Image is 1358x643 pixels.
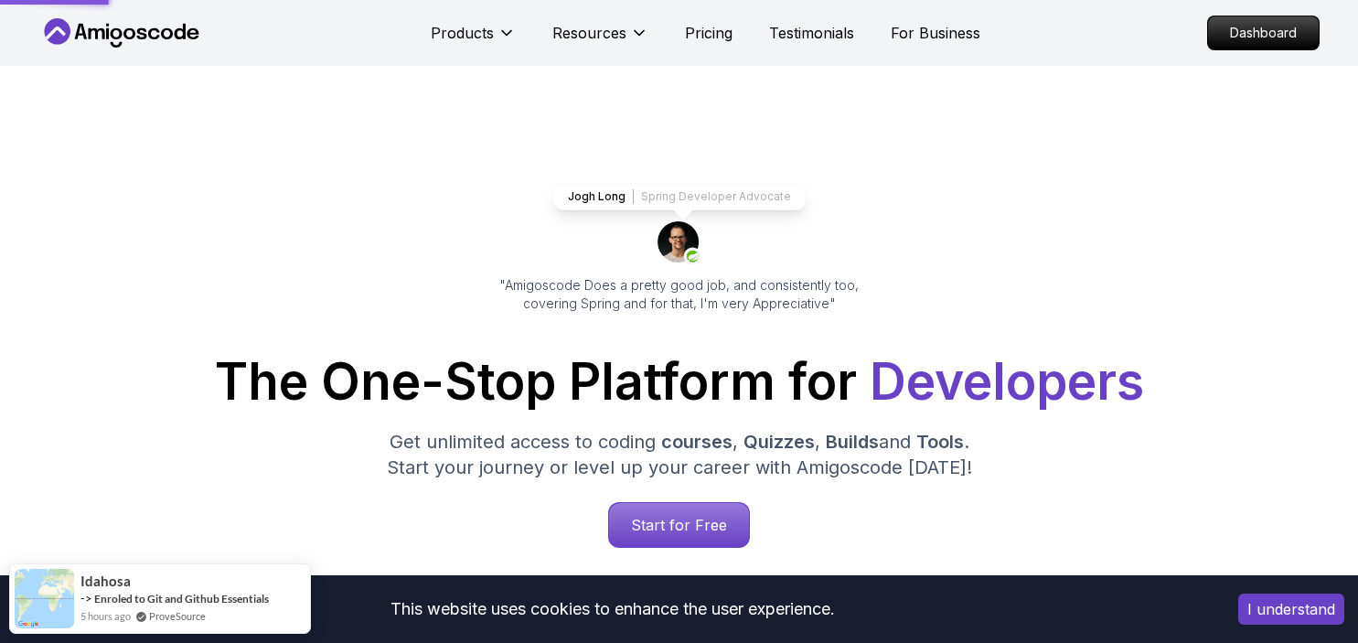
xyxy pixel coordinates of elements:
[14,589,1211,629] div: This website uses cookies to enhance the user experience.
[609,503,749,547] p: Start for Free
[658,221,701,265] img: josh long
[552,22,648,59] button: Resources
[870,351,1144,412] span: Developers
[431,22,516,59] button: Products
[94,592,269,605] a: Enroled to Git and Github Essentials
[743,431,815,453] span: Quizzes
[1281,570,1340,625] iframe: chat widget
[80,591,92,605] span: ->
[1238,594,1344,625] button: Accept cookies
[661,431,732,453] span: courses
[1010,240,1340,561] iframe: chat widget
[15,569,74,628] img: provesource social proof notification image
[1207,16,1320,50] a: Dashboard
[431,22,494,44] p: Products
[769,22,854,44] a: Testimonials
[54,357,1305,407] h1: The One-Stop Platform for
[475,276,884,313] p: "Amigoscode Does a pretty good job, and consistently too, covering Spring and for that, I'm very ...
[80,608,131,624] span: 5 hours ago
[891,22,980,44] a: For Business
[568,189,626,204] p: Jogh Long
[80,573,131,589] span: Idahosa
[552,22,626,44] p: Resources
[641,189,791,204] p: Spring Developer Advocate
[916,431,964,453] span: Tools
[149,608,206,624] a: ProveSource
[1208,16,1319,49] p: Dashboard
[826,431,879,453] span: Builds
[372,429,987,480] p: Get unlimited access to coding , , and . Start your journey or level up your career with Amigosco...
[608,502,750,548] a: Start for Free
[685,22,732,44] a: Pricing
